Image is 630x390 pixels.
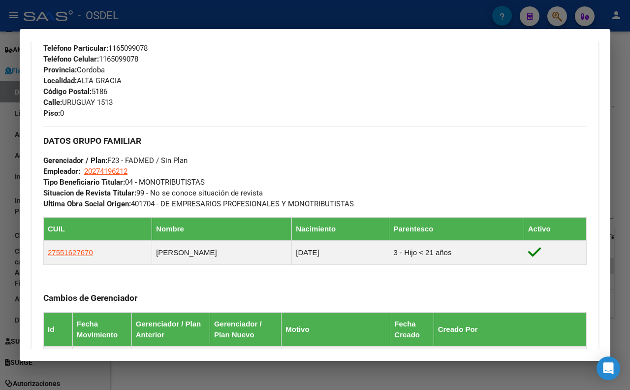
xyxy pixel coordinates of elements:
[43,167,80,176] strong: Empleador:
[210,312,281,346] th: Gerenciador / Plan Nuevo
[282,346,390,376] td: Movimiento automático por actualización de padrón ágil
[43,87,92,96] strong: Código Postal:
[43,87,107,96] span: 5186
[43,76,122,85] span: ALTA GRACIA
[434,312,586,346] th: Creado Por
[210,346,281,376] td: ( )
[43,55,138,64] span: 1165099078
[434,346,586,376] td: [PERSON_NAME] [PERSON_NAME] - [EMAIL_ADDRESS][DOMAIN_NAME]
[43,76,77,85] strong: Localidad:
[72,312,131,346] th: Fecha Movimiento
[43,156,188,165] span: F23 - FADMED / Sin Plan
[84,167,127,176] span: 20274196212
[43,98,113,107] span: URUGUAY 1513
[292,240,389,264] td: [DATE]
[292,217,389,240] th: Nacimiento
[43,199,131,208] strong: Ultima Obra Social Origen:
[43,98,62,107] strong: Calle:
[389,217,524,240] th: Parentesco
[43,292,587,303] h3: Cambios de Gerenciador
[524,217,586,240] th: Activo
[43,189,136,197] strong: Situacion de Revista Titular:
[597,357,620,380] div: Open Intercom Messenger
[43,178,205,187] span: 04 - MONOTRIBUTISTAS
[282,312,390,346] th: Motivo
[152,217,292,240] th: Nombre
[44,346,73,376] td: 2600
[43,109,64,118] span: 0
[43,33,61,42] strong: Edad:
[152,240,292,264] td: [PERSON_NAME]
[43,156,107,165] strong: Gerenciador / Plan:
[43,178,125,187] strong: Tipo Beneficiario Titular:
[389,240,524,264] td: 3 - Hijo < 21 años
[44,312,73,346] th: Id
[43,109,60,118] strong: Piso:
[43,189,263,197] span: 99 - No se conoce situación de revista
[72,346,131,376] td: [DATE]
[131,312,210,346] th: Gerenciador / Plan Anterior
[44,217,152,240] th: CUIL
[43,44,148,53] span: 1165099078
[48,248,93,257] span: 27551627670
[131,346,210,376] td: ( )
[43,65,105,74] span: Cordoba
[43,55,99,64] strong: Teléfono Celular:
[390,312,434,346] th: Fecha Creado
[43,199,354,208] span: 401704 - DE EMPRESARIOS PROFESIONALES Y MONOTRIBUTISTAS
[43,33,69,42] span: 46
[43,65,77,74] strong: Provincia:
[43,135,587,146] h3: DATOS GRUPO FAMILIAR
[43,44,108,53] strong: Teléfono Particular:
[390,346,434,376] td: [DATE]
